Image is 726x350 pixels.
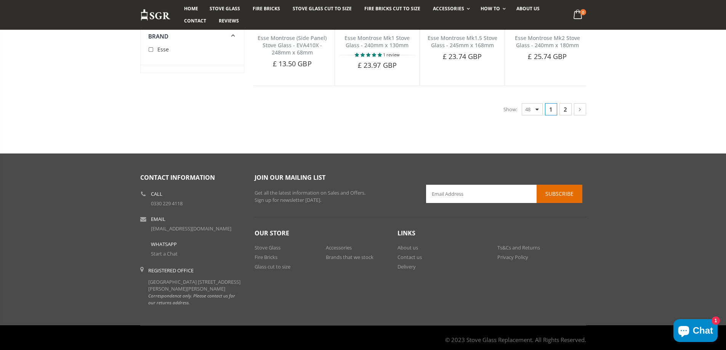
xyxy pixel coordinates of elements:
[397,244,418,251] a: About us
[151,200,183,207] a: 0330 229 4118
[287,3,357,15] a: Stove Glass Cut To Size
[255,263,290,270] a: Glass cut to size
[326,254,373,261] a: Brands that we stock
[253,5,280,12] span: Fire Bricks
[503,103,517,115] span: Show:
[515,34,580,49] a: Esse Montrose Mk2 Stove Glass - 240mm x 180mm
[178,3,204,15] a: Home
[255,189,415,204] p: Get all the latest information on Sales and Offers. Sign up for newsletter [DATE].
[148,32,169,40] span: Brand
[210,5,240,12] span: Stove Glass
[184,18,206,24] span: Contact
[140,173,215,182] span: Contact Information
[559,103,572,115] a: 2
[537,185,582,203] button: Subscribe
[157,46,169,53] span: Esse
[397,263,416,270] a: Delivery
[345,34,410,49] a: Esse Montrose Mk1 Stove Glass - 240mm x 130mm
[255,244,280,251] a: Stove Glass
[358,61,397,70] span: £ 23.97 GBP
[255,254,277,261] a: Fire Bricks
[151,250,178,257] a: Start a Chat
[433,5,464,12] span: Accessories
[255,229,289,237] span: Our Store
[497,254,528,261] a: Privacy Policy
[511,3,545,15] a: About us
[428,34,497,49] a: Esse Montrose Mk1.5 Stove Glass - 245mm x 168mm
[671,319,720,344] inbox-online-store-chat: Shopify online store chat
[151,217,165,222] b: Email
[445,332,586,347] address: © 2023 Stove Glass Replacement. All Rights Reserved.
[140,9,171,21] img: Stove Glass Replacement
[151,192,162,197] b: Call
[148,292,235,305] em: Correspondence only. Please contact us for our returns address.
[570,8,586,22] a: 0
[397,254,422,261] a: Contact us
[247,3,286,15] a: Fire Bricks
[178,15,212,27] a: Contact
[273,59,312,68] span: £ 13.50 GBP
[427,3,473,15] a: Accessories
[255,173,325,182] span: Join our mailing list
[528,52,567,61] span: £ 25.74 GBP
[151,242,177,247] b: WhatsApp
[326,244,352,251] a: Accessories
[497,244,540,251] a: Ts&Cs and Returns
[516,5,540,12] span: About us
[397,229,415,237] span: Links
[359,3,426,15] a: Fire Bricks Cut To Size
[475,3,510,15] a: How To
[151,225,231,232] a: [EMAIL_ADDRESS][DOMAIN_NAME]
[580,9,586,15] span: 0
[355,52,383,58] span: 5.00 stars
[443,52,482,61] span: £ 23.74 GBP
[481,5,500,12] span: How To
[545,103,557,115] span: 1
[258,34,327,56] a: Esse Montrose (Side Panel) Stove Glass - EVA410X - 248mm x 68mm
[219,18,239,24] span: Reviews
[204,3,246,15] a: Stove Glass
[364,5,420,12] span: Fire Bricks Cut To Size
[213,15,245,27] a: Reviews
[184,5,198,12] span: Home
[293,5,352,12] span: Stove Glass Cut To Size
[383,52,400,58] span: 1 review
[148,267,194,274] b: Registered Office
[148,267,243,306] div: [GEOGRAPHIC_DATA] [STREET_ADDRESS][PERSON_NAME][PERSON_NAME]
[426,185,582,203] input: Email Address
